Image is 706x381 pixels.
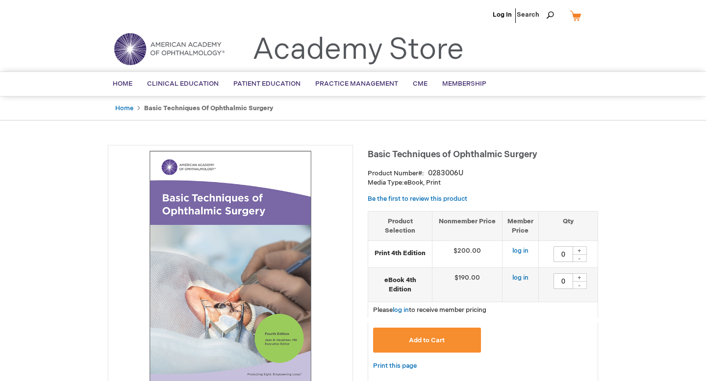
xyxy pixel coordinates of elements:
div: - [572,254,587,262]
span: Basic Techniques of Ophthalmic Surgery [368,149,537,160]
a: Practice Management [308,72,405,96]
span: Practice Management [315,80,398,88]
th: Qty [538,211,598,240]
a: Membership [435,72,494,96]
span: Search [517,5,554,24]
th: Product Selection [368,211,432,240]
div: 0283006U [428,168,463,178]
span: Membership [442,80,486,88]
p: eBook, Print [368,178,598,188]
strong: Basic Techniques of Ophthalmic Surgery [144,104,273,112]
strong: eBook 4th Edition [373,276,427,294]
span: Home [113,80,132,88]
button: Add to Cart [373,328,481,353]
a: log in [393,306,409,314]
th: Nonmember Price [432,211,503,240]
span: Patient Education [233,80,301,88]
td: $190.00 [432,268,503,302]
strong: Media Type: [368,179,404,187]
a: Academy Store [252,32,464,68]
td: $200.00 [432,241,503,268]
strong: Product Number [368,169,424,177]
a: CME [405,72,435,96]
a: Be the first to review this product [368,195,467,203]
span: CME [413,80,428,88]
a: Home [115,104,133,112]
strong: Print 4th Edition [373,249,427,258]
span: Please to receive member pricing [373,306,486,314]
a: log in [512,274,529,282]
a: Print this page [373,360,417,372]
a: log in [512,247,529,255]
span: Add to Cart [409,336,445,344]
div: + [572,246,587,255]
a: Clinical Education [140,72,226,96]
a: Log In [493,11,512,19]
th: Member Price [502,211,538,240]
span: Clinical Education [147,80,219,88]
input: Qty [554,246,573,262]
div: - [572,281,587,289]
a: Patient Education [226,72,308,96]
input: Qty [554,273,573,289]
div: + [572,273,587,282]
